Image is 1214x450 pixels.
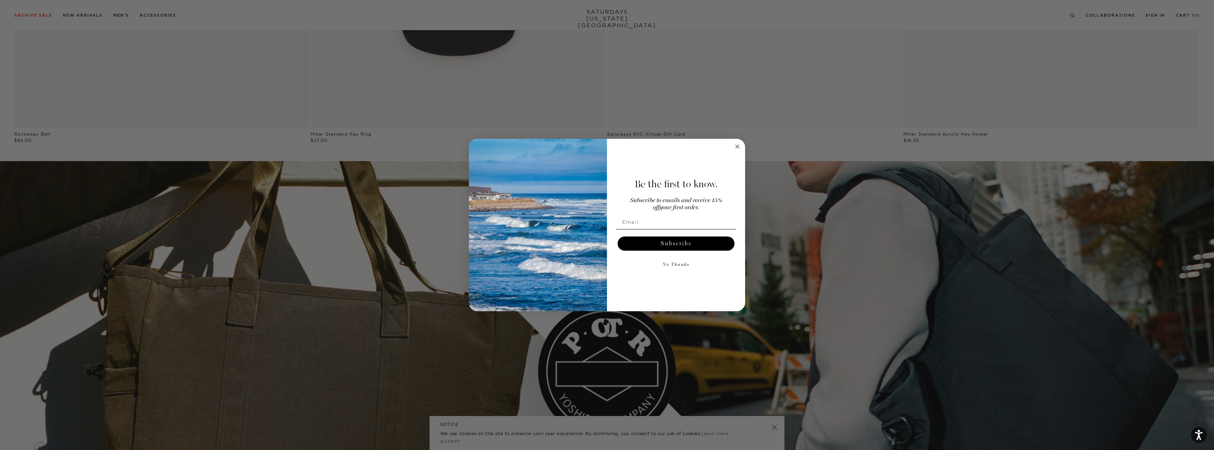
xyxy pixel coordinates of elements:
span: off [653,205,659,211]
span: Be the first to know. [635,178,718,190]
input: Email [616,215,736,229]
button: Close dialog [733,142,742,151]
img: 125c788d-000d-4f3e-b05a-1b92b2a23ec9.jpeg [469,139,607,312]
button: No Thanks [616,258,736,272]
button: Subscribe [618,237,734,251]
span: your first order. [659,205,699,211]
img: underline [616,229,736,229]
span: Subscribe to emails and receive 15% [630,198,722,204]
